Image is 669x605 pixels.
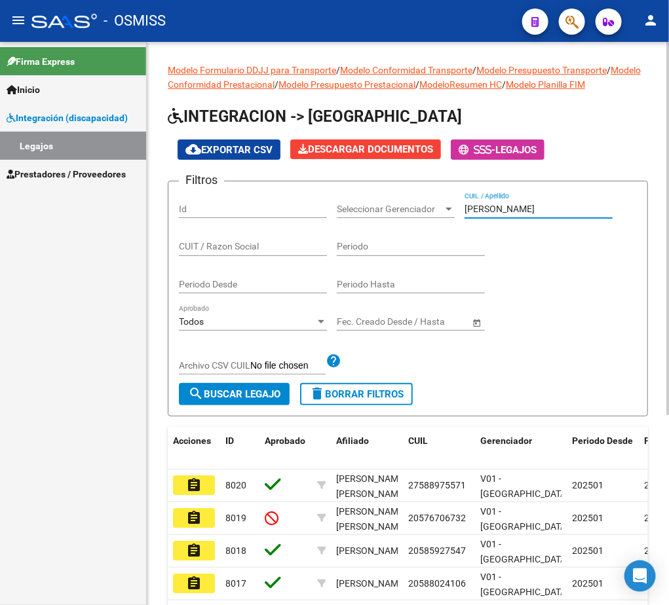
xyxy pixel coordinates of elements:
span: 8018 [225,545,246,556]
div: [PERSON_NAME] [PERSON_NAME] [336,471,406,502]
span: INTEGRACION -> [GEOGRAPHIC_DATA] [168,107,462,126]
span: Archivo CSV CUIL [179,360,250,371]
span: Aprobado [265,435,305,446]
button: Descargar Documentos [290,139,441,159]
mat-icon: person [643,12,659,28]
a: Modelo Presupuesto Transporte [476,65,607,75]
span: 27588975571 [408,480,466,490]
span: Integración (discapacidad) [7,111,128,125]
span: Borrar Filtros [309,388,404,400]
a: Modelo Planilla FIM [506,79,585,90]
span: Firma Express [7,54,75,69]
span: V01 - [GEOGRAPHIC_DATA] [480,506,569,532]
datatable-header-cell: Gerenciador [475,427,567,470]
span: Inicio [7,82,40,97]
button: Buscar Legajo [179,383,290,405]
span: Descargar Documentos [298,143,433,155]
div: [PERSON_NAME] [PERSON_NAME] [336,504,406,534]
span: - OSMISS [104,7,166,35]
span: Seleccionar Gerenciador [337,204,443,215]
div: Open Intercom Messenger [624,560,656,592]
span: Exportar CSV [185,144,273,156]
span: - [459,144,495,156]
a: ModeloResumen HC [419,79,502,90]
datatable-header-cell: Afiliado [331,427,403,470]
mat-icon: cloud_download [185,141,201,157]
span: Gerenciador [480,435,532,446]
span: V01 - [GEOGRAPHIC_DATA] [480,572,569,597]
span: 202501 [572,480,603,490]
datatable-header-cell: CUIL [403,427,475,470]
span: 20576706732 [408,513,466,523]
span: 8017 [225,578,246,589]
input: Fecha fin [396,316,460,327]
span: Afiliado [336,435,369,446]
button: Exportar CSV [178,139,280,160]
button: -Legajos [451,139,545,160]
div: [PERSON_NAME] [336,543,406,559]
span: Acciones [173,435,211,446]
span: Legajos [495,144,537,156]
input: Fecha inicio [337,316,385,327]
span: 8019 [225,513,246,523]
span: 20588024106 [408,578,466,589]
datatable-header-cell: Periodo Desde [567,427,639,470]
span: V01 - [GEOGRAPHIC_DATA] [480,473,569,499]
span: ID [225,435,234,446]
a: Modelo Presupuesto Prestacional [278,79,415,90]
datatable-header-cell: Acciones [168,427,220,470]
span: V01 - [GEOGRAPHIC_DATA] [480,539,569,564]
datatable-header-cell: Aprobado [259,427,312,470]
mat-icon: search [188,386,204,401]
span: 202501 [572,578,603,589]
mat-icon: assignment [186,510,202,526]
a: Modelo Conformidad Transporte [340,65,472,75]
span: 202501 [572,513,603,523]
span: Periodo Desde [572,435,633,446]
mat-icon: assignment [186,576,202,591]
span: Todos [179,316,204,327]
span: 20585927547 [408,545,466,556]
span: 202501 [572,545,603,556]
input: Archivo CSV CUIL [250,360,326,372]
span: Prestadores / Proveedores [7,167,126,181]
mat-icon: menu [10,12,26,28]
mat-icon: help [326,353,341,369]
button: Borrar Filtros [300,383,413,405]
a: Modelo Formulario DDJJ para Transporte [168,65,336,75]
span: Buscar Legajo [188,388,280,400]
h3: Filtros [179,171,224,189]
button: Open calendar [470,316,484,329]
span: 8020 [225,480,246,490]
mat-icon: assignment [186,477,202,493]
mat-icon: assignment [186,543,202,559]
div: [PERSON_NAME] [336,576,406,591]
datatable-header-cell: ID [220,427,259,470]
mat-icon: delete [309,386,325,401]
span: CUIL [408,435,428,446]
